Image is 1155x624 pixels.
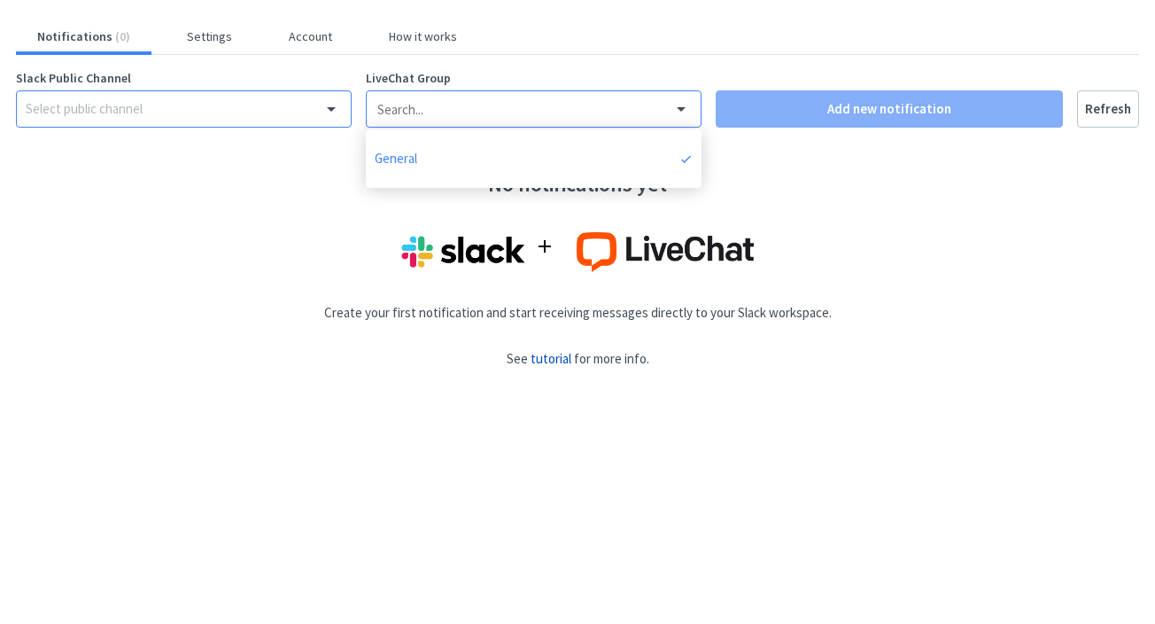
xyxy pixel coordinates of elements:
button: How it works [368,28,478,44]
p: See for more info. [507,349,649,369]
label: LiveChat Group [366,69,702,87]
img: Slack logo [401,236,525,268]
p: Create your first notification and start receiving messages directly to your Slack workspace. [324,303,832,323]
button: Settings [166,28,253,44]
input: Search... [376,100,656,119]
h2: No notifications yet [488,172,667,197]
label: Slack Public Channel [16,69,352,87]
button: Notifications(0) [16,28,151,44]
button: Add new notification [716,90,1063,128]
div: General [375,149,675,168]
button: Account [267,28,353,44]
span: ( 0 ) [112,28,130,44]
button: Refresh [1077,90,1139,128]
img: LC logo [577,232,754,272]
div: Select public channel [26,99,143,119]
a: tutorial [531,350,571,367]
